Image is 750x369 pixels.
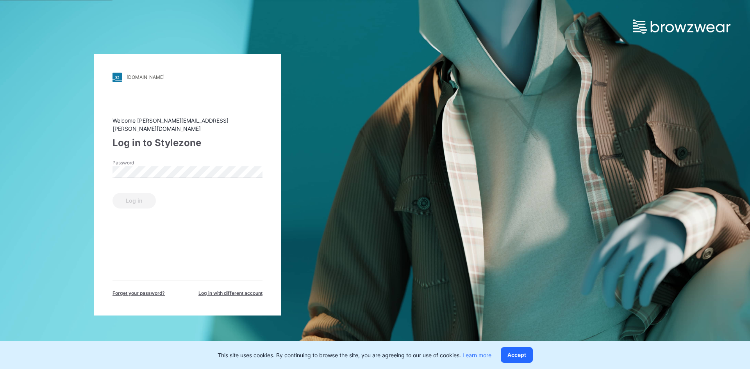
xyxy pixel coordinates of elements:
[112,116,262,133] div: Welcome [PERSON_NAME][EMAIL_ADDRESS][PERSON_NAME][DOMAIN_NAME]
[112,159,167,166] label: Password
[112,73,122,82] img: stylezone-logo.562084cfcfab977791bfbf7441f1a819.svg
[112,290,165,297] span: Forget your password?
[127,74,164,80] div: [DOMAIN_NAME]
[462,352,491,358] a: Learn more
[112,73,262,82] a: [DOMAIN_NAME]
[112,136,262,150] div: Log in to Stylezone
[198,290,262,297] span: Log in with different account
[218,351,491,359] p: This site uses cookies. By continuing to browse the site, you are agreeing to our use of cookies.
[633,20,730,34] img: browzwear-logo.e42bd6dac1945053ebaf764b6aa21510.svg
[501,347,533,363] button: Accept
